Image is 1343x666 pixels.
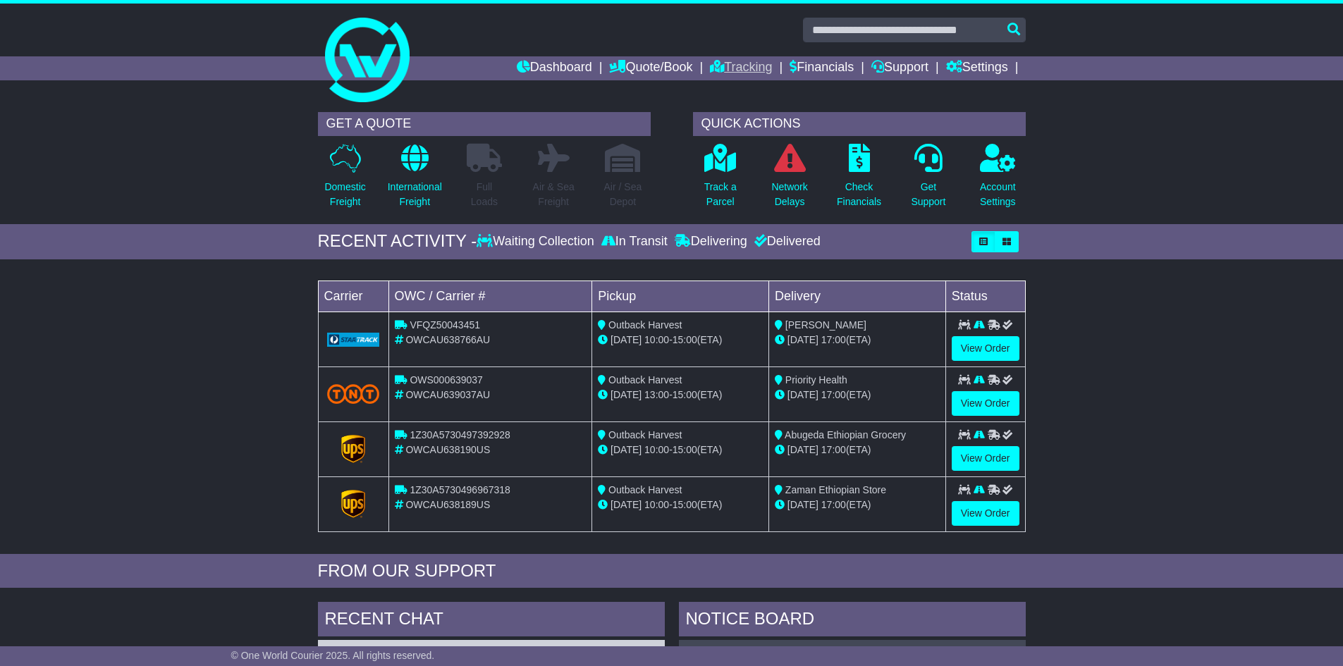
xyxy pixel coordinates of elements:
img: GetCarrierServiceLogo [341,435,365,463]
span: Outback Harvest [608,484,682,495]
span: OWCAU638766AU [405,334,490,345]
span: 1Z30A5730497392928 [410,429,510,440]
p: Full Loads [467,180,502,209]
td: Delivery [768,280,945,312]
span: Outback Harvest [608,319,682,331]
a: CheckFinancials [836,143,882,217]
a: Financials [790,56,854,80]
span: 17:00 [821,389,846,400]
span: [DATE] [787,334,818,345]
span: 15:00 [673,334,697,345]
span: 17:00 [821,444,846,455]
span: [DATE] [611,389,642,400]
div: RECENT CHAT [318,602,665,640]
img: GetCarrierServiceLogo [341,490,365,518]
img: TNT_Domestic.png [327,384,380,403]
div: GET A QUOTE [318,112,651,136]
a: View Order [952,336,1019,361]
div: - (ETA) [598,388,763,402]
p: Check Financials [837,180,881,209]
td: OWC / Carrier # [388,280,592,312]
a: AccountSettings [979,143,1017,217]
div: QUICK ACTIONS [693,112,1026,136]
span: [PERSON_NAME] [785,319,866,331]
span: © One World Courier 2025. All rights reserved. [231,650,435,661]
a: InternationalFreight [387,143,443,217]
a: NetworkDelays [771,143,808,217]
div: In Transit [598,234,671,249]
p: Air / Sea Depot [604,180,642,209]
div: Delivering [671,234,751,249]
div: - (ETA) [598,498,763,512]
span: [DATE] [787,444,818,455]
div: RECENT ACTIVITY - [318,231,477,252]
div: - (ETA) [598,443,763,457]
span: [DATE] [787,499,818,510]
span: 1Z30A5730496967318 [410,484,510,495]
div: FROM OUR SUPPORT [318,561,1026,581]
span: Zaman Ethiopian Store [785,484,886,495]
a: View Order [952,446,1019,471]
span: 15:00 [673,389,697,400]
span: [DATE] [611,334,642,345]
a: Support [871,56,928,80]
span: OWCAU639037AU [405,389,490,400]
span: Outback Harvest [608,374,682,386]
div: - (ETA) [598,333,763,347]
a: View Order [952,501,1019,526]
span: Outback Harvest [608,429,682,440]
span: VFQZ50043451 [410,319,480,331]
a: Settings [946,56,1008,80]
a: Track aParcel [704,143,737,217]
p: Account Settings [980,180,1016,209]
div: (ETA) [775,498,940,512]
p: Network Delays [771,180,807,209]
span: OWCAU638190US [405,444,490,455]
a: Dashboard [517,56,592,80]
span: Priority Health [785,374,847,386]
td: Status [945,280,1025,312]
a: Tracking [710,56,772,80]
span: OWS000639037 [410,374,483,386]
div: (ETA) [775,443,940,457]
span: [DATE] [611,444,642,455]
p: Get Support [911,180,945,209]
p: International Freight [388,180,442,209]
td: Carrier [318,280,388,312]
span: 15:00 [673,499,697,510]
span: 10:00 [644,499,669,510]
span: Abugeda Ethiopian Grocery [785,429,906,440]
div: Waiting Collection [477,234,597,249]
div: (ETA) [775,388,940,402]
span: 17:00 [821,334,846,345]
div: NOTICE BOARD [679,602,1026,640]
span: [DATE] [787,389,818,400]
a: View Order [952,391,1019,416]
span: 17:00 [821,499,846,510]
span: 10:00 [644,334,669,345]
span: [DATE] [611,499,642,510]
img: GetCarrierServiceLogo [327,333,380,347]
span: 10:00 [644,444,669,455]
span: 15:00 [673,444,697,455]
a: Quote/Book [609,56,692,80]
a: GetSupport [910,143,946,217]
td: Pickup [592,280,769,312]
span: OWCAU638189US [405,499,490,510]
p: Track a Parcel [704,180,737,209]
p: Domestic Freight [324,180,365,209]
div: Delivered [751,234,821,249]
span: 13:00 [644,389,669,400]
a: DomesticFreight [324,143,366,217]
p: Air & Sea Freight [533,180,575,209]
div: (ETA) [775,333,940,347]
